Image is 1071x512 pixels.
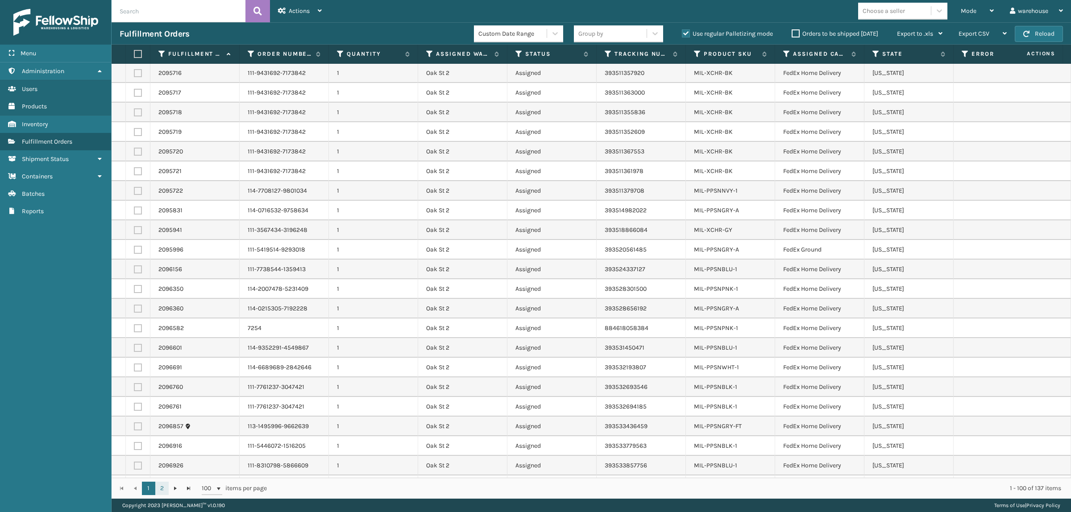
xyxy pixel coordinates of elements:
[289,7,310,15] span: Actions
[605,422,648,430] a: 393533436459
[329,142,418,161] td: 1
[158,147,183,156] a: 2095720
[418,338,507,358] td: Oak St 2
[418,122,507,142] td: Oak St 2
[418,318,507,338] td: Oak St 2
[22,173,53,180] span: Containers
[329,456,418,475] td: 1
[158,285,183,293] a: 2096350
[864,63,954,83] td: [US_STATE]
[507,103,597,122] td: Assigned
[775,240,864,260] td: FedEx Ground
[507,377,597,397] td: Assigned
[864,161,954,181] td: [US_STATE]
[507,299,597,318] td: Assigned
[605,285,647,293] a: 393528301500
[605,167,643,175] a: 393511361978
[864,397,954,417] td: [US_STATE]
[329,475,418,495] td: 1
[185,485,192,492] span: Go to the last page
[418,260,507,279] td: Oak St 2
[158,108,182,117] a: 2095718
[959,30,989,37] span: Export CSV
[605,403,647,410] a: 393532694185
[22,190,45,198] span: Batches
[525,50,579,58] label: Status
[507,358,597,377] td: Assigned
[240,142,329,161] td: 111-9431692-7173842
[605,344,644,351] a: 393531450471
[168,50,222,58] label: Fulfillment Order Id
[240,161,329,181] td: 111-9431692-7173842
[694,305,739,312] a: MIL-PPSNGRY-A
[158,324,184,333] a: 2096582
[605,363,646,371] a: 393532193807
[418,181,507,201] td: Oak St 2
[257,50,311,58] label: Order Number
[329,279,418,299] td: 1
[694,69,733,77] a: MIL-XCHR-BK
[1026,502,1060,508] a: Privacy Policy
[418,456,507,475] td: Oak St 2
[864,417,954,436] td: [US_STATE]
[897,30,933,37] span: Export to .xls
[694,187,738,194] a: MIL-PPSNNVY-1
[999,46,1061,61] span: Actions
[329,83,418,103] td: 1
[864,279,954,299] td: [US_STATE]
[605,246,647,253] a: 393520561485
[240,122,329,142] td: 111-9431692-7173842
[158,128,182,136] a: 2095719
[158,226,182,235] a: 2095941
[605,69,644,77] a: 393511357920
[775,299,864,318] td: FedEx Home Delivery
[682,30,773,37] label: Use regular Palletizing mode
[507,122,597,142] td: Assigned
[418,397,507,417] td: Oak St 2
[329,436,418,456] td: 1
[418,436,507,456] td: Oak St 2
[694,167,733,175] a: MIL-XCHR-BK
[605,305,647,312] a: 393528656192
[864,260,954,279] td: [US_STATE]
[172,485,179,492] span: Go to the next page
[240,260,329,279] td: 111-7738544-1359413
[694,344,737,351] a: MIL-PPSNBLU-1
[158,461,183,470] a: 2096926
[775,161,864,181] td: FedEx Home Delivery
[694,383,737,391] a: MIL-PPSNBLK-1
[240,279,329,299] td: 114-2007478-5231409
[13,9,98,36] img: logo
[202,482,267,495] span: items per page
[329,103,418,122] td: 1
[418,83,507,103] td: Oak St 2
[436,50,490,58] label: Assigned Warehouse
[240,201,329,220] td: 114-0716532-9758634
[864,338,954,358] td: [US_STATE]
[775,260,864,279] td: FedEx Home Delivery
[240,338,329,358] td: 114-9352291-4549867
[507,279,597,299] td: Assigned
[418,103,507,122] td: Oak St 2
[22,155,69,163] span: Shipment Status
[158,167,182,176] a: 2095721
[22,103,47,110] span: Products
[775,220,864,240] td: FedEx Home Delivery
[507,338,597,358] td: Assigned
[1015,26,1063,42] button: Reload
[775,142,864,161] td: FedEx Home Delivery
[240,417,329,436] td: 113-1495996-9662639
[775,397,864,417] td: FedEx Home Delivery
[775,279,864,299] td: FedEx Home Delivery
[478,29,548,38] div: Custom Date Range
[864,358,954,377] td: [US_STATE]
[864,103,954,122] td: [US_STATE]
[329,260,418,279] td: 1
[694,206,739,214] a: MIL-PPSNGRY-A
[169,482,182,495] a: Go to the next page
[22,207,44,215] span: Reports
[22,138,72,145] span: Fulfillment Orders
[418,161,507,181] td: Oak St 2
[329,63,418,83] td: 1
[507,260,597,279] td: Assigned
